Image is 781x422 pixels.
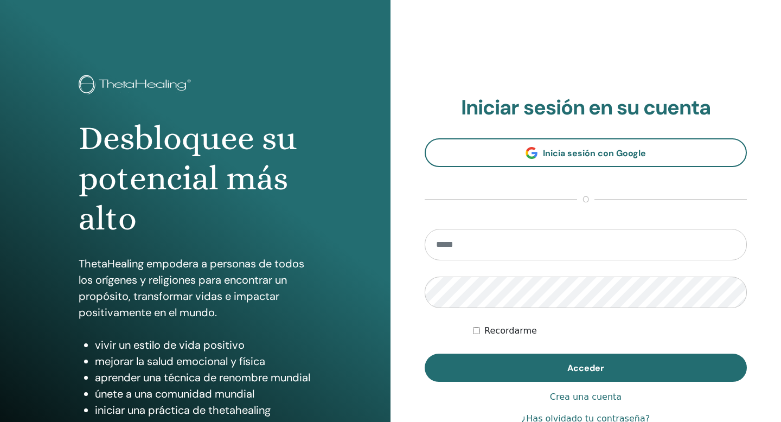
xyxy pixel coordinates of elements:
[543,148,646,159] span: Inicia sesión con Google
[425,354,747,382] button: Acceder
[95,369,312,386] li: aprender una técnica de renombre mundial
[95,386,312,402] li: únete a una comunidad mundial
[484,324,537,337] label: Recordarme
[550,391,622,404] a: Crea una cuenta
[95,402,312,418] li: iniciar una práctica de thetahealing
[567,362,604,374] span: Acceder
[425,138,747,167] a: Inicia sesión con Google
[95,337,312,353] li: vivir un estilo de vida positivo
[79,255,312,321] p: ThetaHealing empodera a personas de todos los orígenes y religiones para encontrar un propósito, ...
[425,95,747,120] h2: Iniciar sesión en su cuenta
[473,324,747,337] div: Mantenerme autenticado indefinidamente o hasta cerrar la sesión manualmente
[79,118,312,239] h1: Desbloquee su potencial más alto
[95,353,312,369] li: mejorar la salud emocional y física
[577,193,594,206] span: o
